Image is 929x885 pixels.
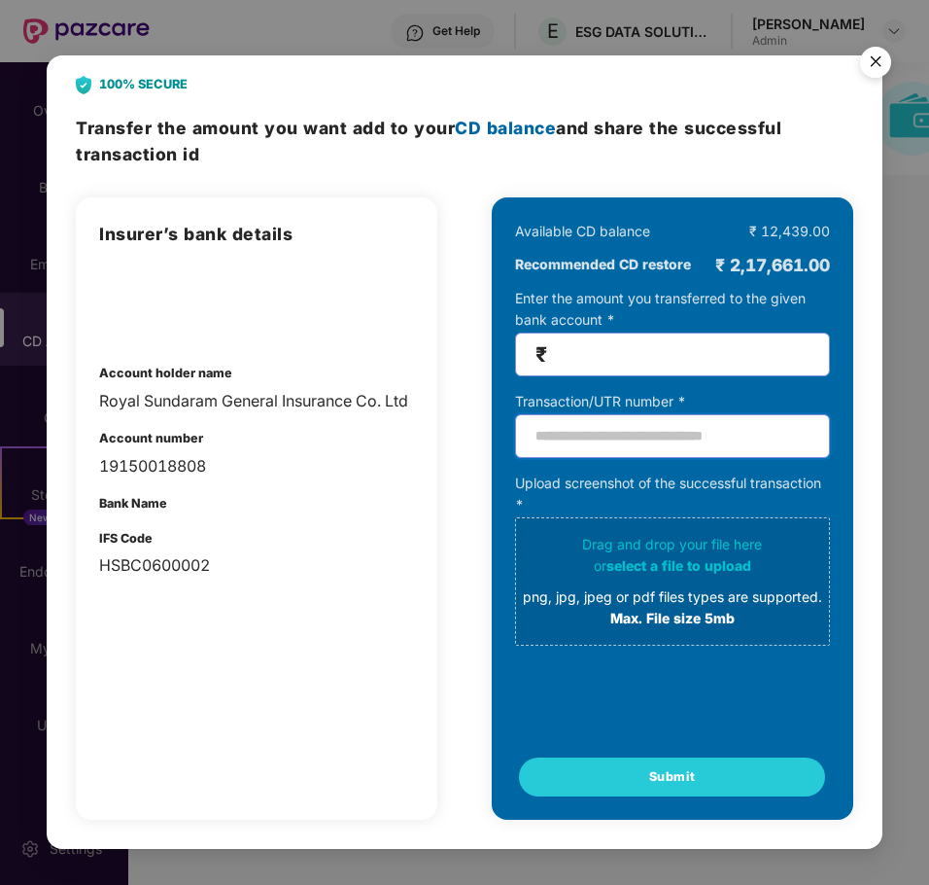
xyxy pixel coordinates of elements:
span: you want add to your [264,118,556,138]
h3: Transfer the amount and share the successful transaction id [76,115,853,168]
div: or [523,555,822,577]
div: HSBC0600002 [99,553,414,578]
img: login [99,266,200,335]
div: Upload screenshot of the successful transaction * [515,473,830,646]
div: ₹ 12,439.00 [749,221,830,242]
img: svg+xml;base64,PHN2ZyB4bWxucz0iaHR0cDovL3d3dy53My5vcmcvMjAwMC9zdmciIHdpZHRoPSI1NiIgaGVpZ2h0PSI1Ni... [848,38,903,92]
b: Recommended CD restore [515,254,691,275]
span: ₹ [535,343,547,366]
b: Account number [99,431,203,445]
button: Close [848,37,901,89]
button: Submit [519,758,825,796]
b: 100% SECURE [99,75,188,94]
div: ₹ 2,17,661.00 [715,252,830,279]
span: Submit [649,767,696,787]
span: select a file to upload [606,557,751,574]
b: IFS Code [99,531,153,546]
div: png, jpg, jpeg or pdf files types are supported. [523,586,822,608]
span: Drag and drop your file hereorselect a file to uploadpng, jpg, jpeg or pdf files types are suppor... [516,518,829,645]
div: Drag and drop your file here [523,534,822,629]
b: Account holder name [99,366,232,380]
div: Available CD balance [515,221,650,242]
div: Enter the amount you transferred to the given bank account * [515,288,830,376]
div: Transaction/UTR number * [515,391,830,412]
img: svg+xml;base64,PHN2ZyB4bWxucz0iaHR0cDovL3d3dy53My5vcmcvMjAwMC9zdmciIHdpZHRoPSIyNCIgaGVpZ2h0PSIyOC... [76,76,91,94]
div: Max. File size 5mb [523,608,822,629]
b: Bank Name [99,496,167,511]
div: 19150018808 [99,454,414,478]
span: CD balance [455,118,556,138]
h3: Insurer’s bank details [99,221,414,248]
div: Royal Sundaram General Insurance Co. Ltd [99,389,414,413]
